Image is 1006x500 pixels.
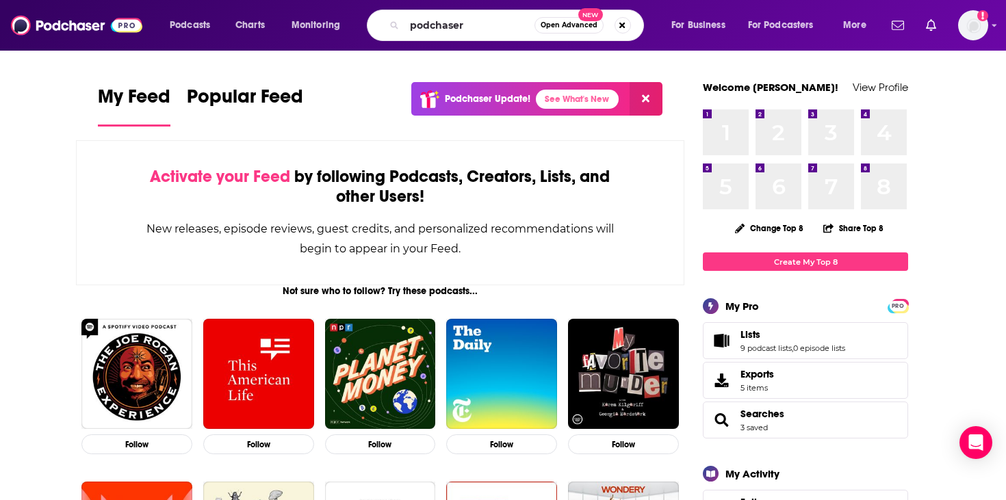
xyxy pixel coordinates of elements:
[958,10,988,40] span: Logged in as derettb
[235,16,265,35] span: Charts
[568,434,679,454] button: Follow
[145,167,615,207] div: by following Podcasts, Creators, Lists, and other Users!
[740,368,774,380] span: Exports
[853,81,908,94] a: View Profile
[203,319,314,430] img: This American Life
[793,343,845,353] a: 0 episode lists
[662,14,743,36] button: open menu
[703,252,908,271] a: Create My Top 8
[834,14,884,36] button: open menu
[98,85,170,127] a: My Feed
[703,362,908,399] a: Exports
[445,93,530,105] p: Podchaser Update!
[708,331,735,350] a: Lists
[958,10,988,40] button: Show profile menu
[536,90,619,109] a: See What's New
[404,14,534,36] input: Search podcasts, credits, & more...
[81,434,192,454] button: Follow
[325,434,436,454] button: Follow
[740,328,760,341] span: Lists
[145,219,615,259] div: New releases, episode reviews, guest credits, and personalized recommendations will begin to appe...
[823,215,884,241] button: Share Top 8
[708,371,735,390] span: Exports
[81,319,192,430] img: The Joe Rogan Experience
[703,81,838,94] a: Welcome [PERSON_NAME]!
[886,14,910,37] a: Show notifications dropdown
[671,16,725,35] span: For Business
[727,220,812,237] button: Change Top 8
[11,12,142,38] img: Podchaser - Follow, Share and Rate Podcasts
[890,301,906,311] span: PRO
[446,434,557,454] button: Follow
[958,10,988,40] img: User Profile
[568,319,679,430] img: My Favorite Murder with Karen Kilgariff and Georgia Hardstark
[380,10,657,41] div: Search podcasts, credits, & more...
[843,16,866,35] span: More
[292,16,340,35] span: Monitoring
[187,85,303,127] a: Popular Feed
[170,16,210,35] span: Podcasts
[977,10,988,21] svg: Add a profile image
[160,14,228,36] button: open menu
[187,85,303,116] span: Popular Feed
[534,17,604,34] button: Open AdvancedNew
[792,343,793,353] span: ,
[98,85,170,116] span: My Feed
[325,319,436,430] img: Planet Money
[920,14,942,37] a: Show notifications dropdown
[150,166,290,187] span: Activate your Feed
[282,14,358,36] button: open menu
[76,285,684,297] div: Not sure who to follow? Try these podcasts...
[739,14,834,36] button: open menu
[740,328,845,341] a: Lists
[740,408,784,420] a: Searches
[740,383,774,393] span: 5 items
[541,22,597,29] span: Open Advanced
[703,322,908,359] span: Lists
[740,343,792,353] a: 9 podcast lists
[740,423,768,432] a: 3 saved
[748,16,814,35] span: For Podcasters
[725,300,759,313] div: My Pro
[890,300,906,311] a: PRO
[703,402,908,438] span: Searches
[203,434,314,454] button: Follow
[227,14,273,36] a: Charts
[959,426,992,459] div: Open Intercom Messenger
[725,467,779,480] div: My Activity
[578,8,603,21] span: New
[446,319,557,430] img: The Daily
[708,410,735,430] a: Searches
